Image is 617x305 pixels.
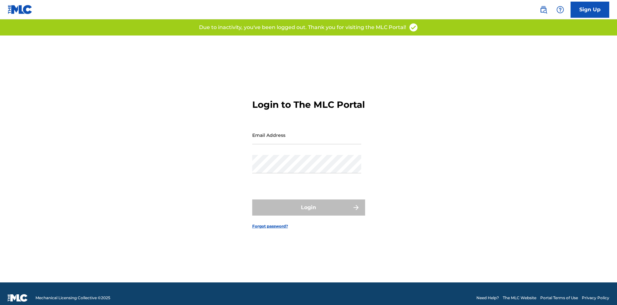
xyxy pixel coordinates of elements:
a: Public Search [537,3,550,16]
a: Privacy Policy [582,295,609,301]
p: Due to inactivity, you've been logged out. Thank you for visiting the MLC Portal! [199,24,406,31]
a: The MLC Website [503,295,536,301]
a: Need Help? [476,295,499,301]
h3: Login to The MLC Portal [252,99,365,110]
div: Help [554,3,567,16]
a: Sign Up [571,2,609,18]
img: help [556,6,564,14]
img: MLC Logo [8,5,33,14]
img: logo [8,294,28,302]
a: Portal Terms of Use [540,295,578,301]
span: Mechanical Licensing Collective © 2025 [35,295,110,301]
a: Forgot password? [252,223,288,229]
img: search [540,6,547,14]
img: access [409,23,418,32]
